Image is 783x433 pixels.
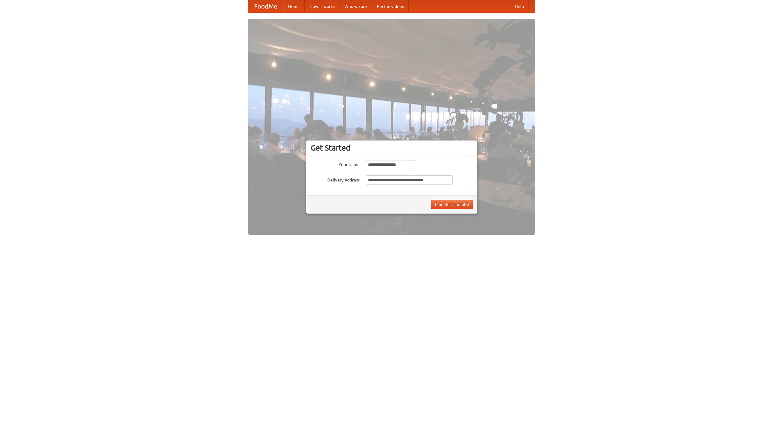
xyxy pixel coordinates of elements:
label: Your Name [311,160,360,168]
a: Recipe videos [372,0,409,13]
label: Delivery Address [311,175,360,183]
a: Home [283,0,305,13]
a: Help [510,0,529,13]
h3: Get Started [311,143,473,152]
a: Who we are [340,0,372,13]
button: Find Restaurants! [431,200,473,209]
a: FoodMe [248,0,283,13]
a: How it works [305,0,340,13]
